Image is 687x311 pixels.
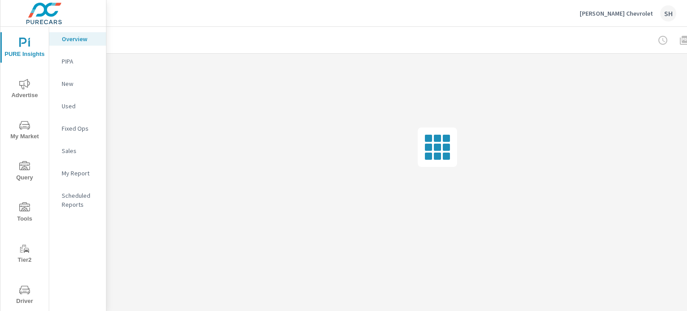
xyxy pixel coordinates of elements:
[62,79,99,88] p: New
[3,120,46,142] span: My Market
[49,166,106,180] div: My Report
[62,34,99,43] p: Overview
[580,9,653,17] p: [PERSON_NAME] Chevrolet
[3,79,46,101] span: Advertise
[3,243,46,265] span: Tier2
[3,285,46,307] span: Driver
[3,202,46,224] span: Tools
[62,169,99,178] p: My Report
[62,102,99,111] p: Used
[3,161,46,183] span: Query
[3,38,46,60] span: PURE Insights
[49,99,106,113] div: Used
[62,191,99,209] p: Scheduled Reports
[49,189,106,211] div: Scheduled Reports
[49,77,106,90] div: New
[49,32,106,46] div: Overview
[49,55,106,68] div: PIPA
[62,124,99,133] p: Fixed Ops
[660,5,676,21] div: SH
[49,144,106,158] div: Sales
[49,122,106,135] div: Fixed Ops
[62,57,99,66] p: PIPA
[62,146,99,155] p: Sales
